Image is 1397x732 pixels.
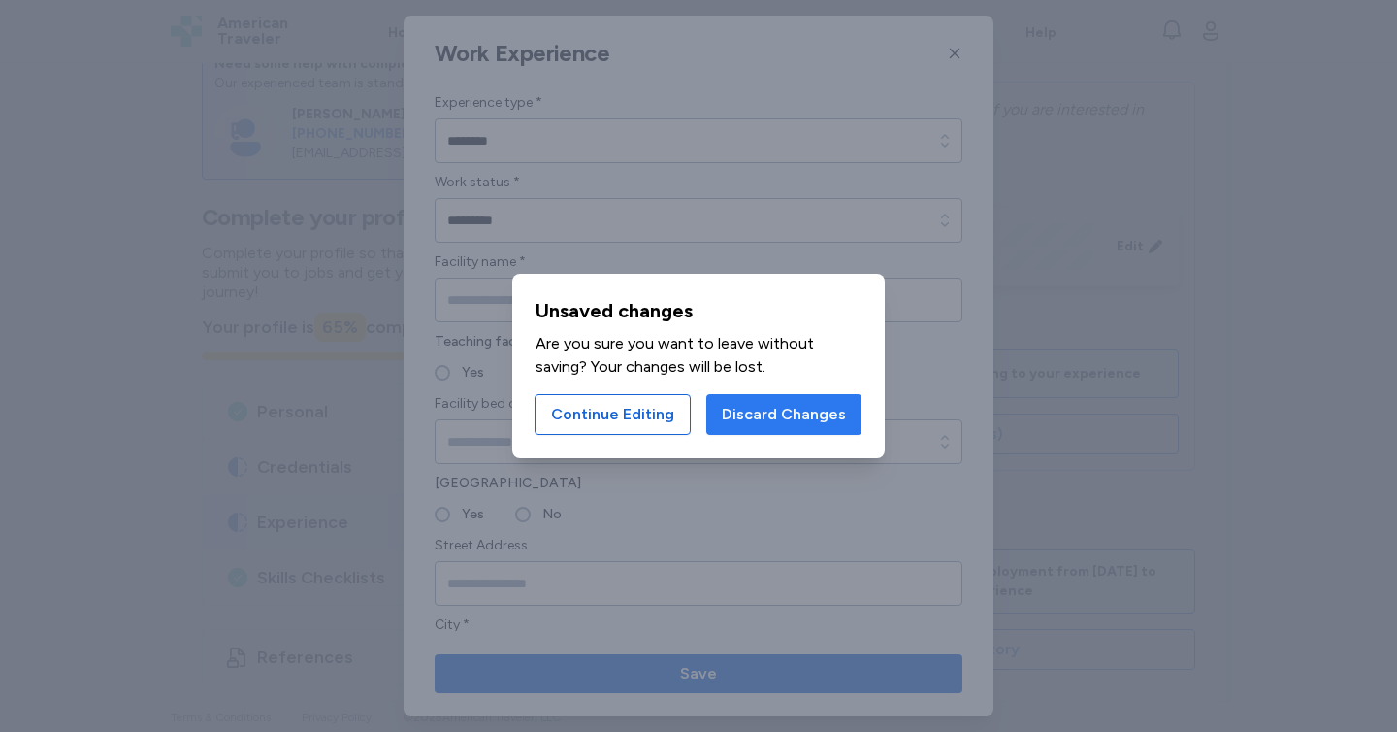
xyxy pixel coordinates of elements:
[536,332,861,379] div: Are you sure you want to leave without saving? Your changes will be lost.
[722,403,846,426] span: Discard Changes
[535,394,691,435] button: Continue Editing
[551,403,674,426] span: Continue Editing
[536,297,861,324] div: Unsaved changes
[706,394,861,435] button: Discard Changes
